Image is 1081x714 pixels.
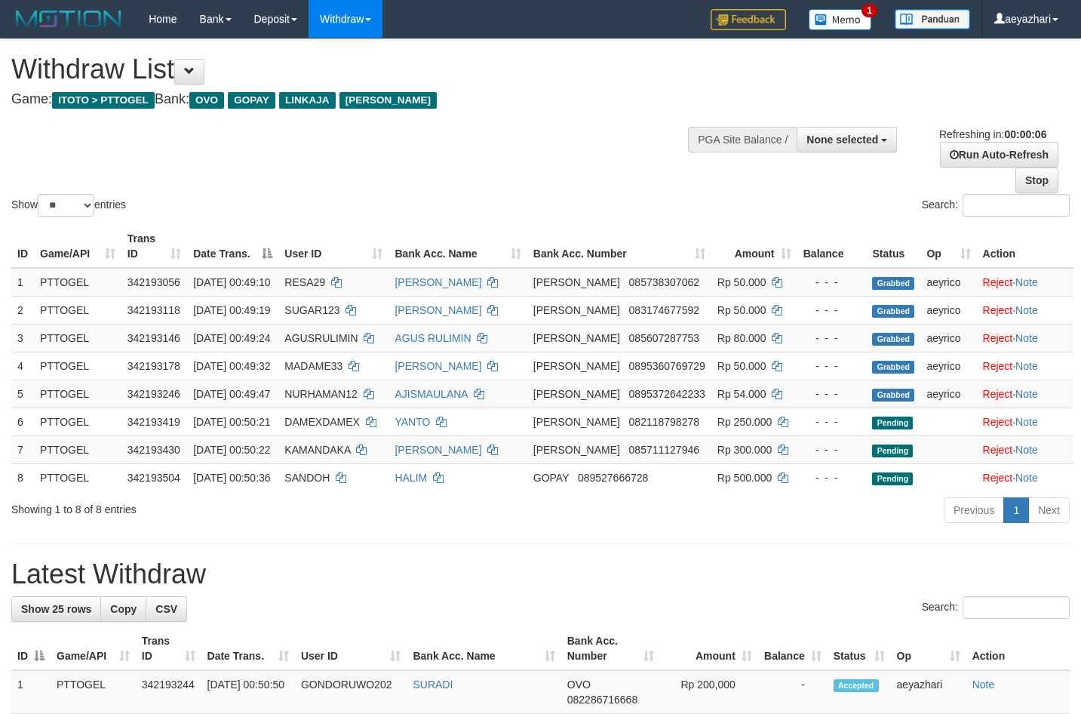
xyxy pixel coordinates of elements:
th: Balance: activate to sort column ascending [758,627,828,670]
a: Reject [983,472,1013,484]
th: Date Trans.: activate to sort column descending [187,225,278,268]
span: [PERSON_NAME] [533,360,620,372]
a: Note [972,679,995,691]
td: 2 [11,296,34,324]
span: [PERSON_NAME] [533,416,620,428]
th: Bank Acc. Number: activate to sort column ascending [527,225,711,268]
img: Button%20Memo.svg [809,9,872,30]
th: User ID: activate to sort column ascending [278,225,388,268]
a: Copy [100,596,146,622]
th: Bank Acc. Name: activate to sort column ascending [388,225,527,268]
span: Grabbed [872,361,914,374]
span: Copy 0895360769729 to clipboard [629,360,705,372]
a: Next [1028,497,1070,523]
input: Search: [963,194,1070,217]
span: Copy 085738307062 to clipboard [629,276,699,288]
span: [PERSON_NAME] [533,332,620,344]
a: CSV [146,596,187,622]
td: PTTOGEL [51,670,136,714]
span: Pending [872,445,913,457]
th: Action [977,225,1073,268]
a: HALIM [395,472,427,484]
button: None selected [797,127,897,152]
span: [DATE] 00:49:24 [193,332,270,344]
td: 5 [11,380,34,408]
span: Copy 0895372642233 to clipboard [629,388,705,400]
div: - - - [803,303,861,318]
a: Stop [1015,168,1058,193]
span: ITOTO > PTTOGEL [52,92,155,109]
span: Copy [110,603,137,615]
td: PTTOGEL [34,352,121,380]
th: User ID: activate to sort column ascending [295,627,407,670]
a: Show 25 rows [11,596,101,622]
td: PTTOGEL [34,296,121,324]
span: Rp 80.000 [717,332,766,344]
span: KAMANDAKA [284,444,350,456]
span: Pending [872,472,913,485]
span: Rp 50.000 [717,360,766,372]
th: ID [11,225,34,268]
a: Reject [983,276,1013,288]
td: GONDORUWO202 [295,670,407,714]
a: Reject [983,416,1013,428]
td: 7 [11,435,34,463]
input: Search: [963,596,1070,619]
td: · [977,380,1073,408]
td: [DATE] 00:50:50 [201,670,295,714]
div: - - - [803,470,861,485]
div: - - - [803,386,861,402]
th: Game/API: activate to sort column ascending [34,225,121,268]
div: - - - [803,331,861,346]
span: 1 [861,4,877,17]
td: PTTOGEL [34,268,121,297]
a: Reject [983,360,1013,372]
th: Trans ID: activate to sort column ascending [136,627,201,670]
span: 342193504 [127,472,180,484]
th: Status [866,225,920,268]
span: Accepted [834,679,879,692]
td: 3 [11,324,34,352]
span: [PERSON_NAME] [533,304,620,316]
td: PTTOGEL [34,463,121,491]
span: 342193118 [127,304,180,316]
a: Reject [983,332,1013,344]
span: 342193419 [127,416,180,428]
a: [PERSON_NAME] [395,360,481,372]
span: 342193430 [127,444,180,456]
span: SANDOH [284,472,330,484]
th: Action [966,627,1070,670]
td: Rp 200,000 [660,670,758,714]
span: DAMEXDAMEX [284,416,360,428]
span: AGUSRULIMIN [284,332,358,344]
span: Copy 089527666728 to clipboard [578,472,648,484]
td: · [977,463,1073,491]
a: Note [1015,388,1038,400]
td: · [977,268,1073,297]
a: 1 [1003,497,1029,523]
th: Date Trans.: activate to sort column ascending [201,627,295,670]
span: Rp 500.000 [717,472,772,484]
span: Rp 54.000 [717,388,766,400]
span: Grabbed [872,389,914,402]
th: Amount: activate to sort column ascending [660,627,758,670]
span: OVO [189,92,224,109]
h1: Latest Withdraw [11,559,1070,589]
td: 8 [11,463,34,491]
span: Pending [872,417,913,429]
td: - [758,670,828,714]
span: [DATE] 00:49:19 [193,304,270,316]
span: GOPAY [228,92,275,109]
a: Run Auto-Refresh [940,142,1058,168]
a: Previous [944,497,1004,523]
img: panduan.png [895,9,970,29]
a: Note [1015,332,1038,344]
span: Grabbed [872,277,914,290]
label: Show entries [11,194,126,217]
div: - - - [803,275,861,290]
span: CSV [155,603,177,615]
td: aeyrico [920,296,976,324]
span: 342193178 [127,360,180,372]
a: YANTO [395,416,430,428]
td: 1 [11,268,34,297]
